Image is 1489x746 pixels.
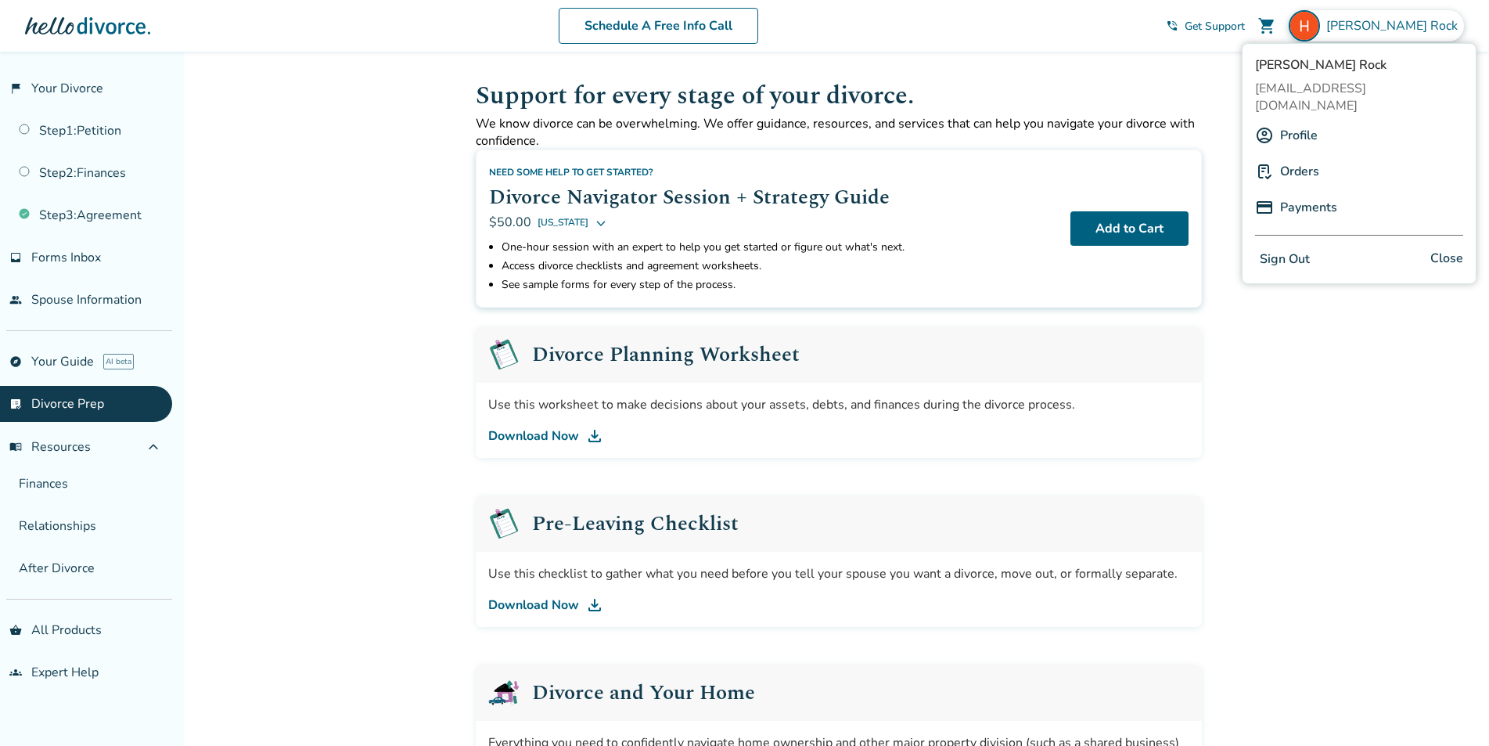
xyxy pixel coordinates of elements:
[488,395,1189,414] div: Use this worksheet to make decisions about your assets, debts, and finances during the divorce pr...
[1326,17,1464,34] span: [PERSON_NAME] Rock
[1070,211,1189,246] button: Add to Cart
[1255,198,1274,217] img: P
[103,354,134,369] span: AI beta
[532,514,739,534] h2: Pre-Leaving Checklist
[502,257,1058,276] li: Access divorce checklists and agreement worksheets.
[9,82,22,95] span: flag_2
[1411,671,1489,746] iframe: Chat Widget
[532,683,755,703] h2: Divorce and Your Home
[1255,126,1274,145] img: A
[9,438,91,456] span: Resources
[1255,80,1463,114] span: [EMAIL_ADDRESS][DOMAIN_NAME]
[31,249,101,266] span: Forms Inbox
[1280,157,1319,186] a: Orders
[488,339,520,370] img: Pre-Leaving Checklist
[502,276,1058,294] li: See sample forms for every step of the process.
[1255,56,1463,74] span: [PERSON_NAME] Rock
[489,182,1058,213] h2: Divorce Navigator Session + Strategy Guide
[538,213,588,232] span: [US_STATE]
[488,596,1189,614] a: Download Now
[1255,248,1315,271] button: Sign Out
[1257,16,1276,35] span: shopping_cart
[9,666,22,679] span: groups
[488,427,1189,445] a: Download Now
[1289,10,1320,41] img: Heather Rock
[1280,193,1337,222] a: Payments
[476,77,1202,115] h1: Support for every stage of your divorce.
[9,441,22,453] span: menu_book
[585,427,604,445] img: DL
[1166,19,1245,34] a: phone_in_talkGet Support
[538,213,607,232] button: [US_STATE]
[502,238,1058,257] li: One-hour session with an expert to help you get started or figure out what's next.
[144,438,163,456] span: expand_less
[9,624,22,636] span: shopping_basket
[9,251,22,264] span: inbox
[489,166,653,178] span: Need some help to get started?
[9,355,22,368] span: explore
[1280,121,1318,150] a: Profile
[9,398,22,410] span: list_alt_check
[488,508,520,539] img: Pre-Leaving Checklist
[488,564,1189,583] div: Use this checklist to gather what you need before you tell your spouse you want a divorce, move o...
[585,596,604,614] img: DL
[489,214,531,231] span: $50.00
[476,115,1202,150] p: We know divorce can be overwhelming. We offer guidance, resources, and services that can help you...
[1430,248,1463,271] span: Close
[1255,162,1274,181] img: P
[488,677,520,708] img: Divorce and Your Home
[559,8,758,44] a: Schedule A Free Info Call
[532,344,800,365] h2: Divorce Planning Worksheet
[1166,20,1178,32] span: phone_in_talk
[1185,19,1245,34] span: Get Support
[9,294,22,306] span: people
